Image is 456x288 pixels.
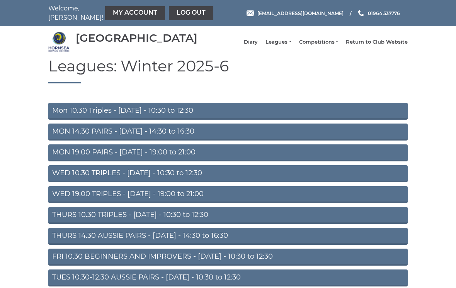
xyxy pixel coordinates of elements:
a: THURS 10.30 TRIPLES - [DATE] - 10:30 to 12:30 [48,207,408,224]
a: Return to Club Website [346,39,408,46]
a: My Account [105,6,165,20]
a: WED 19.00 TRIPLES - [DATE] - 19:00 to 21:00 [48,186,408,203]
span: 01964 537776 [368,10,400,16]
img: Email [247,10,254,16]
a: TUES 10.30-12.30 AUSSIE PAIRS - [DATE] - 10:30 to 12:30 [48,269,408,286]
a: FRI 10.30 BEGINNERS AND IMPROVERS - [DATE] - 10:30 to 12:30 [48,249,408,266]
a: WED 10.30 TRIPLES - [DATE] - 10:30 to 12:30 [48,165,408,182]
nav: Welcome, [PERSON_NAME]! [48,4,191,22]
a: Mon 10.30 Triples - [DATE] - 10:30 to 12:30 [48,103,408,120]
a: MON 19.00 PAIRS - [DATE] - 19:00 to 21:00 [48,144,408,161]
a: MON 14.30 PAIRS - [DATE] - 14:30 to 16:30 [48,124,408,141]
h1: Leagues: Winter 2025-6 [48,58,408,83]
a: THURS 14.30 AUSSIE PAIRS - [DATE] - 14:30 to 16:30 [48,228,408,245]
span: [EMAIL_ADDRESS][DOMAIN_NAME] [257,10,344,16]
img: Hornsea Bowls Centre [48,31,70,53]
div: [GEOGRAPHIC_DATA] [76,32,197,44]
a: Email [EMAIL_ADDRESS][DOMAIN_NAME] [247,10,344,17]
a: Phone us 01964 537776 [357,10,400,17]
a: Leagues [265,39,291,46]
a: Diary [244,39,258,46]
img: Phone us [358,10,364,16]
a: Competitions [299,39,338,46]
a: Log out [169,6,213,20]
